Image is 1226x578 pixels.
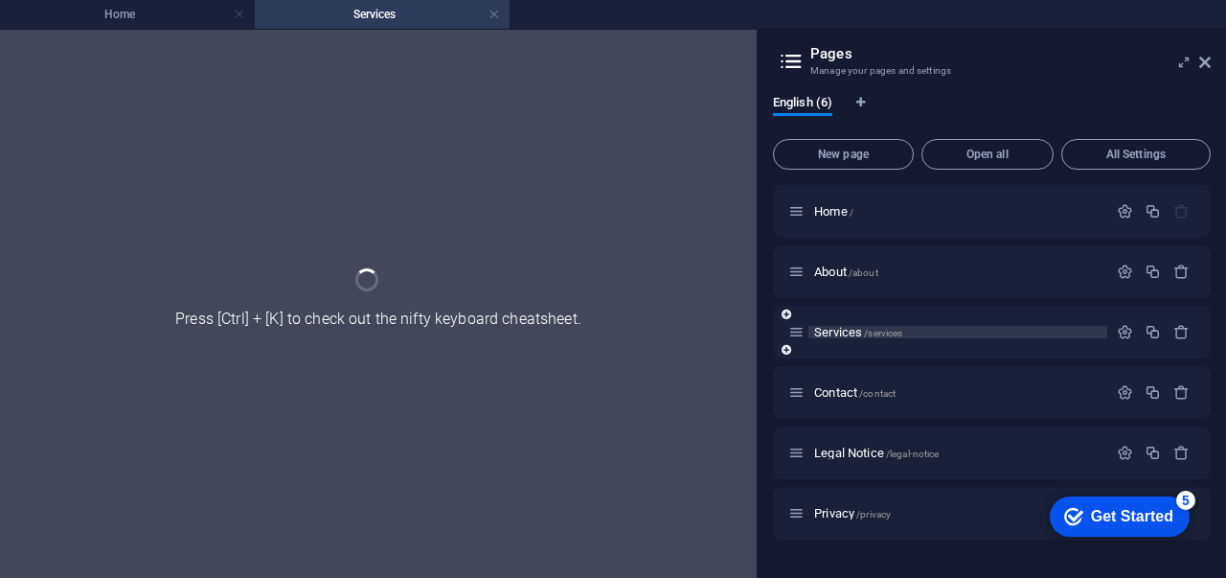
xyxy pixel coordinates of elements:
[864,328,902,338] span: /services
[814,385,896,400] span: Click to open page
[859,388,896,399] span: /contact
[1145,384,1161,401] div: Duplicate
[849,267,878,278] span: /about
[1173,324,1190,340] div: Remove
[808,386,1107,399] div: Contact/contact
[808,205,1107,218] div: Home/
[808,326,1107,338] div: Services/services
[1117,324,1133,340] div: Settings
[808,507,1107,520] div: Privacy/privacy
[886,449,940,459] span: /legal-notice
[255,4,510,25] h4: Services
[930,149,1045,160] span: Open all
[1117,264,1133,280] div: Settings
[1145,203,1161,220] div: Duplicate
[808,447,1107,459] div: Legal Notice/legal-notice
[1117,384,1133,401] div: Settings
[856,509,891,520] span: /privacy
[1173,203,1190,220] div: The startpage cannot be deleted
[814,446,939,460] span: Click to open page
[782,149,905,160] span: New page
[15,10,155,50] div: Get Started 5 items remaining, 0% complete
[814,204,853,219] span: Click to open page
[810,45,1211,62] h2: Pages
[1070,149,1202,160] span: All Settings
[1117,203,1133,220] div: Settings
[1145,264,1161,280] div: Duplicate
[1173,384,1190,401] div: Remove
[142,4,161,23] div: 5
[921,139,1054,170] button: Open all
[1173,264,1190,280] div: Remove
[810,62,1172,80] h3: Manage your pages and settings
[773,95,1211,131] div: Language Tabs
[1117,445,1133,461] div: Settings
[773,139,914,170] button: New page
[850,207,853,218] span: /
[814,506,891,520] span: Click to open page
[814,265,878,279] span: Click to open page
[773,91,832,118] span: English (6)
[814,325,902,339] span: Click to open page
[1173,445,1190,461] div: Remove
[1061,139,1211,170] button: All Settings
[808,266,1107,278] div: About/about
[1145,324,1161,340] div: Duplicate
[1145,445,1161,461] div: Duplicate
[57,21,139,38] div: Get Started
